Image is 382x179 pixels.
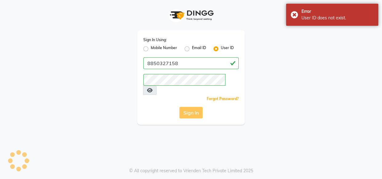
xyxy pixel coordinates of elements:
input: Username [143,57,239,69]
label: User ID [221,45,234,53]
div: Error [301,8,374,15]
input: Username [143,74,225,86]
label: Mobile Number [151,45,177,53]
img: logo1.svg [166,6,216,24]
div: User ID does not exist. [301,15,374,21]
label: Email ID [192,45,206,53]
a: Forgot Password? [207,96,239,101]
label: Sign In Using: [143,37,167,43]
